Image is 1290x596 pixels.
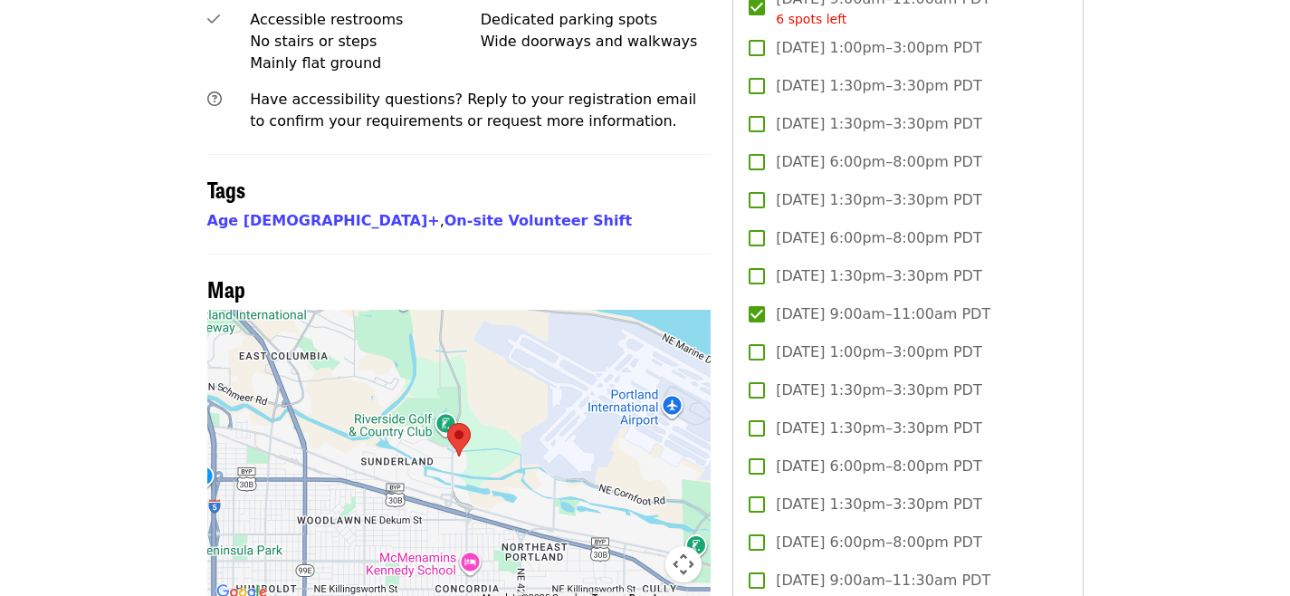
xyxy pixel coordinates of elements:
div: Mainly flat ground [250,53,481,74]
div: Dedicated parking spots [481,9,712,31]
span: [DATE] 1:30pm–3:30pm PDT [776,189,981,211]
span: , [207,212,444,229]
span: [DATE] 1:30pm–3:30pm PDT [776,418,981,439]
span: [DATE] 1:00pm–3:00pm PDT [776,37,981,59]
span: Map [207,273,245,304]
span: [DATE] 6:00pm–8:00pm PDT [776,532,981,553]
span: [DATE] 9:00am–11:30am PDT [776,570,990,591]
span: Have accessibility questions? Reply to your registration email to confirm your requirements or re... [250,91,696,130]
span: [DATE] 6:00pm–8:00pm PDT [776,227,981,249]
i: question-circle icon [207,91,222,108]
span: [DATE] 1:30pm–3:30pm PDT [776,75,981,97]
span: [DATE] 1:30pm–3:30pm PDT [776,494,981,515]
span: [DATE] 6:00pm–8:00pm PDT [776,456,981,477]
div: Accessible restrooms [250,9,481,31]
a: Age [DEMOGRAPHIC_DATA]+ [207,212,440,229]
span: [DATE] 9:00am–11:00am PDT [776,303,990,325]
span: [DATE] 1:30pm–3:30pm PDT [776,113,981,135]
span: Tags [207,173,245,205]
a: On-site Volunteer Shift [444,212,632,229]
button: Map camera controls [665,546,702,582]
span: [DATE] 1:30pm–3:30pm PDT [776,380,981,401]
span: 6 spots left [776,12,846,26]
span: [DATE] 1:00pm–3:00pm PDT [776,341,981,363]
span: [DATE] 1:30pm–3:30pm PDT [776,265,981,287]
span: [DATE] 6:00pm–8:00pm PDT [776,151,981,173]
i: check icon [207,11,220,28]
div: Wide doorways and walkways [481,31,712,53]
div: No stairs or steps [250,31,481,53]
